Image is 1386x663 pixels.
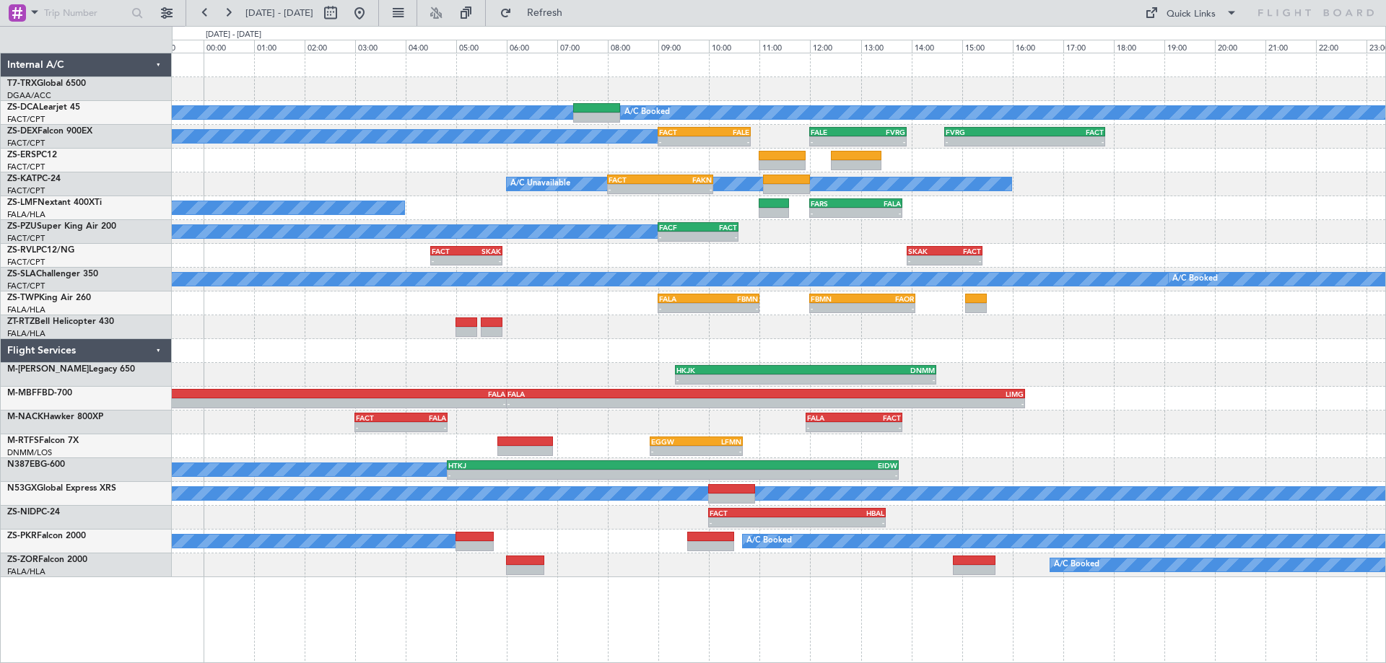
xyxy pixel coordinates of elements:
[7,127,38,136] span: ZS-DEX
[946,128,1024,136] div: FVRG
[962,40,1013,53] div: 15:00
[432,256,466,265] div: -
[7,413,43,421] span: M-NACK
[908,256,945,265] div: -
[709,40,759,53] div: 10:00
[7,294,39,302] span: ZS-TWP
[7,185,45,196] a: FACT/CPT
[811,294,862,303] div: FBMN
[7,79,86,88] a: T7-TRXGlobal 6500
[863,294,914,303] div: FAOR
[254,40,305,53] div: 01:00
[696,447,741,455] div: -
[659,223,698,232] div: FACF
[609,175,660,184] div: FACT
[7,365,135,374] a: M-[PERSON_NAME]Legacy 650
[7,484,116,493] a: N53GXGlobal Express XRS
[7,270,98,278] a: ZS-SLAChallenger 350
[507,399,765,408] div: -
[1114,40,1164,53] div: 18:00
[807,413,854,422] div: FALA
[1063,40,1114,53] div: 17:00
[7,198,38,207] span: ZS-LMF
[1167,7,1216,22] div: Quick Links
[811,304,862,312] div: -
[659,128,704,136] div: FACT
[406,40,456,53] div: 04:00
[609,185,660,193] div: -
[7,222,116,231] a: ZS-PZUSuper King Air 200
[807,423,854,431] div: -
[705,128,749,136] div: FALE
[7,246,36,255] span: ZS-RVL
[7,389,42,398] span: M-MBFF
[946,137,1024,146] div: -
[206,29,261,41] div: [DATE] - [DATE]
[1265,40,1316,53] div: 21:00
[7,138,45,149] a: FACT/CPT
[1138,1,1245,25] button: Quick Links
[858,128,905,136] div: FVRG
[7,460,40,469] span: N387EB
[7,127,92,136] a: ZS-DEXFalcon 900EX
[698,223,737,232] div: FACT
[811,128,858,136] div: FALE
[651,447,696,455] div: -
[510,173,570,195] div: A/C Unavailable
[806,366,935,374] div: DNMM
[432,247,466,255] div: FACT
[448,461,673,470] div: HTKJ
[765,399,1023,408] div: -
[659,294,708,303] div: FALA
[401,413,445,422] div: FALA
[658,40,709,53] div: 09:00
[746,530,792,552] div: A/C Booked
[1024,137,1103,146] div: -
[507,390,765,398] div: FALA
[1215,40,1265,53] div: 20:00
[401,423,445,431] div: -
[659,304,708,312] div: -
[797,518,884,527] div: -
[204,40,254,53] div: 00:00
[7,304,45,315] a: FALA/HLA
[856,208,901,217] div: -
[493,1,580,25] button: Refresh
[515,8,575,18] span: Refresh
[854,413,901,422] div: FACT
[660,175,711,184] div: FAKN
[287,390,505,398] div: FALA
[705,137,749,146] div: -
[7,175,37,183] span: ZS-KAT
[7,114,45,125] a: FACT/CPT
[507,40,557,53] div: 06:00
[7,508,36,517] span: ZS-NID
[456,40,507,53] div: 05:00
[7,365,89,374] span: M-[PERSON_NAME]
[945,256,982,265] div: -
[305,40,355,53] div: 02:00
[7,151,57,159] a: ZS-ERSPC12
[7,556,87,564] a: ZS-ZORFalcon 2000
[856,199,901,208] div: FALA
[356,413,401,422] div: FACT
[466,247,501,255] div: SKAK
[7,222,37,231] span: ZS-PZU
[608,40,658,53] div: 08:00
[651,437,696,446] div: EGGW
[810,40,860,53] div: 12:00
[7,90,51,101] a: DGAA/ACC
[7,209,45,220] a: FALA/HLA
[7,175,61,183] a: ZS-KATPC-24
[69,399,287,408] div: -
[7,317,114,326] a: ZT-RTZBell Helicopter 430
[811,137,858,146] div: -
[1013,40,1063,53] div: 16:00
[1024,128,1103,136] div: FACT
[673,470,897,479] div: -
[7,484,37,493] span: N53GX
[7,281,45,291] a: FACT/CPT
[698,232,737,241] div: -
[7,198,102,207] a: ZS-LMFNextant 400XTi
[673,461,897,470] div: EIDW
